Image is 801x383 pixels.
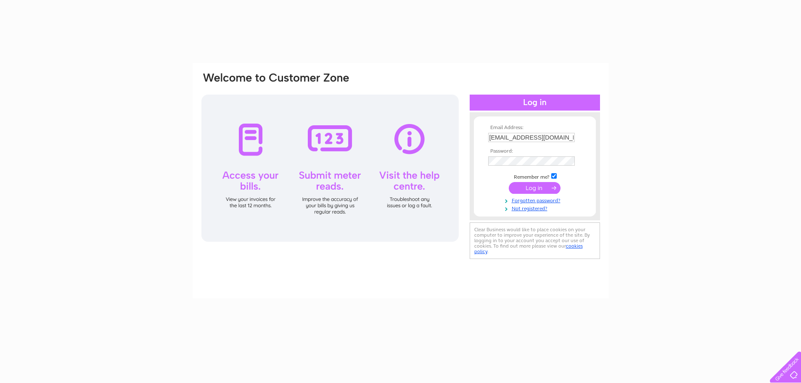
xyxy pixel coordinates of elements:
[474,243,583,254] a: cookies policy
[486,148,584,154] th: Password:
[488,196,584,204] a: Forgotten password?
[470,222,600,259] div: Clear Business would like to place cookies on your computer to improve your experience of the sit...
[486,125,584,131] th: Email Address:
[486,172,584,180] td: Remember me?
[488,204,584,212] a: Not registered?
[509,182,560,194] input: Submit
